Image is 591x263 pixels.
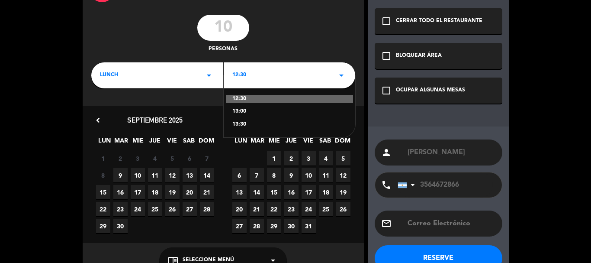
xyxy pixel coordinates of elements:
span: 7 [250,168,264,182]
span: 24 [131,202,145,216]
span: 11 [148,168,162,182]
span: 13 [232,185,247,199]
i: check_box_outline_blank [381,16,392,26]
span: 5 [336,151,350,166]
span: JUE [148,136,162,150]
span: 29 [96,219,110,233]
span: 20 [183,185,197,199]
span: 16 [284,185,299,199]
input: Nombre [407,146,496,159]
span: 9 [284,168,299,182]
span: MIE [131,136,145,150]
input: Correo Electrónico [407,218,496,230]
span: 23 [113,202,128,216]
span: 22 [267,202,281,216]
span: 6 [183,151,197,166]
div: OCUPAR ALGUNAS MESAS [396,86,465,95]
span: 19 [336,185,350,199]
span: 30 [113,219,128,233]
i: person [381,147,392,158]
span: DOM [199,136,213,150]
div: 12:30 [226,95,353,104]
span: 3 [131,151,145,166]
span: 21 [250,202,264,216]
span: 2 [284,151,299,166]
span: LUN [234,136,248,150]
span: 5 [165,151,180,166]
span: 23 [284,202,299,216]
span: 12 [165,168,180,182]
span: 20 [232,202,247,216]
span: 31 [302,219,316,233]
span: personas [209,45,238,54]
span: 19 [165,185,180,199]
i: arrow_drop_down [336,70,347,81]
span: 7 [200,151,214,166]
span: 27 [232,219,247,233]
span: 6 [232,168,247,182]
i: check_box_outline_blank [381,51,392,61]
span: 17 [131,185,145,199]
div: CERRAR TODO EL RESTAURANTE [396,17,482,26]
span: 9 [113,168,128,182]
span: DOM [335,136,349,150]
div: 13:00 [232,107,347,116]
i: chevron_left [93,116,103,125]
span: 30 [284,219,299,233]
span: 12 [336,168,350,182]
span: 1 [96,151,110,166]
div: 13:30 [232,120,347,129]
span: 15 [267,185,281,199]
span: 18 [319,185,333,199]
span: 3 [302,151,316,166]
span: 27 [183,202,197,216]
span: 18 [148,185,162,199]
span: LUN [97,136,112,150]
span: 10 [131,168,145,182]
span: 14 [250,185,264,199]
span: 8 [96,168,110,182]
span: 22 [96,202,110,216]
span: JUE [284,136,299,150]
span: 4 [148,151,162,166]
span: 17 [302,185,316,199]
span: SAB [318,136,332,150]
span: 26 [165,202,180,216]
span: 29 [267,219,281,233]
i: arrow_drop_down [204,70,214,81]
span: 24 [302,202,316,216]
i: check_box_outline_blank [381,85,392,96]
span: 10 [302,168,316,182]
span: septiembre 2025 [127,116,183,124]
span: 25 [319,202,333,216]
span: 13 [183,168,197,182]
span: MAR [251,136,265,150]
span: 4 [319,151,333,166]
span: 28 [200,202,214,216]
div: Argentina: +54 [398,173,418,197]
input: Teléfono [398,172,493,198]
span: 16 [113,185,128,199]
span: 14 [200,168,214,182]
span: 28 [250,219,264,233]
span: MAR [114,136,128,150]
span: 25 [148,202,162,216]
span: lunch [100,71,118,80]
span: VIE [165,136,179,150]
input: 0 [197,15,249,41]
span: SAB [182,136,196,150]
span: 12:30 [232,71,246,80]
span: 2 [113,151,128,166]
span: 1 [267,151,281,166]
div: BLOQUEAR ÁREA [396,52,442,60]
span: 8 [267,168,281,182]
span: 15 [96,185,110,199]
i: phone [381,180,392,190]
span: VIE [301,136,315,150]
i: email [381,218,392,229]
span: 11 [319,168,333,182]
span: MIE [267,136,282,150]
span: 21 [200,185,214,199]
span: 26 [336,202,350,216]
